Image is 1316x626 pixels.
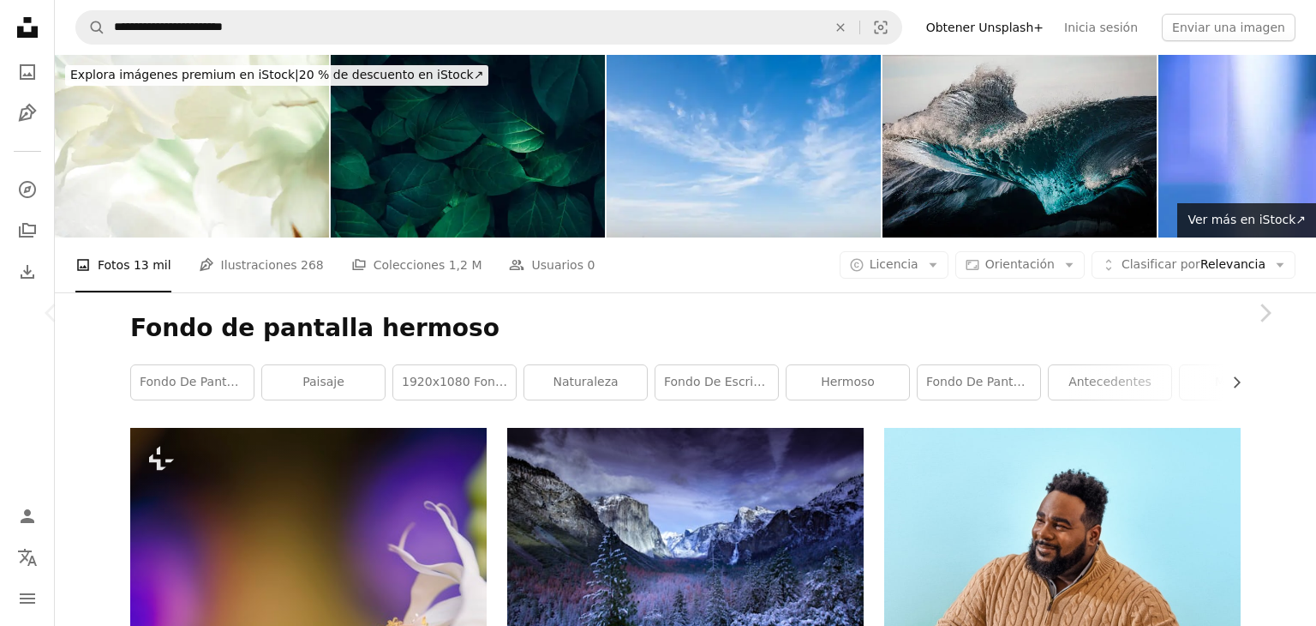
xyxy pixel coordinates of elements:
[955,251,1085,279] button: Orientación
[1092,251,1295,279] button: Clasificar porRelevancia
[199,238,324,292] a: Ilustraciones 268
[10,214,45,248] a: Colecciones
[262,365,385,400] a: paisaje
[10,499,45,533] a: Iniciar sesión / Registrarse
[840,251,948,279] button: Licencia
[10,540,45,575] button: Idioma
[301,256,324,274] span: 268
[1054,14,1148,41] a: Inicia sesión
[55,55,499,96] a: Explora imágenes premium en iStock|20 % de descuento en iStock↗
[55,55,329,238] img: gladiolus macro
[1122,257,1200,271] span: Clasificar por
[587,256,595,274] span: 0
[882,55,1157,238] img: Primer plano extremo de las olas esmeralda del océano
[916,14,1054,41] a: Obtener Unsplash+
[1049,365,1171,400] a: antecedentes
[655,365,778,400] a: Fondo de escritorio
[351,238,482,292] a: Colecciones 1,2 M
[607,55,881,238] img: Hermoso cielo con nubes blancas
[524,365,647,400] a: naturaleza
[1213,231,1316,395] a: Siguiente
[10,55,45,89] a: Fotos
[860,11,901,44] button: Búsqueda visual
[449,256,482,274] span: 1,2 M
[1162,14,1295,41] button: Enviar una imagen
[509,238,595,292] a: Usuarios 0
[1180,365,1302,400] a: montaña
[10,96,45,130] a: Ilustraciones
[70,68,299,81] span: Explora imágenes premium en iStock |
[787,365,909,400] a: hermoso
[393,365,516,400] a: 1920x1080 fondo de pantalla
[76,11,105,44] button: Buscar en Unsplash
[822,11,859,44] button: Borrar
[331,55,605,238] img: abstract green leaf texture, nature background.
[507,539,864,554] a: Foto de montañas y árboles
[1122,256,1265,274] span: Relevancia
[10,172,45,207] a: Explorar
[870,257,918,271] span: Licencia
[75,10,902,45] form: Encuentra imágenes en todo el sitio
[1177,203,1316,238] a: Ver más en iStock↗
[10,581,45,616] button: Menú
[918,365,1040,400] a: fondo de pantalla de alta definición completa
[130,313,1241,344] h1: Fondo de pantalla hermoso
[65,65,488,86] div: 20 % de descuento en iStock ↗
[131,365,254,400] a: fondo de pantalla
[985,257,1055,271] span: Orientación
[1187,213,1306,226] span: Ver más en iStock ↗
